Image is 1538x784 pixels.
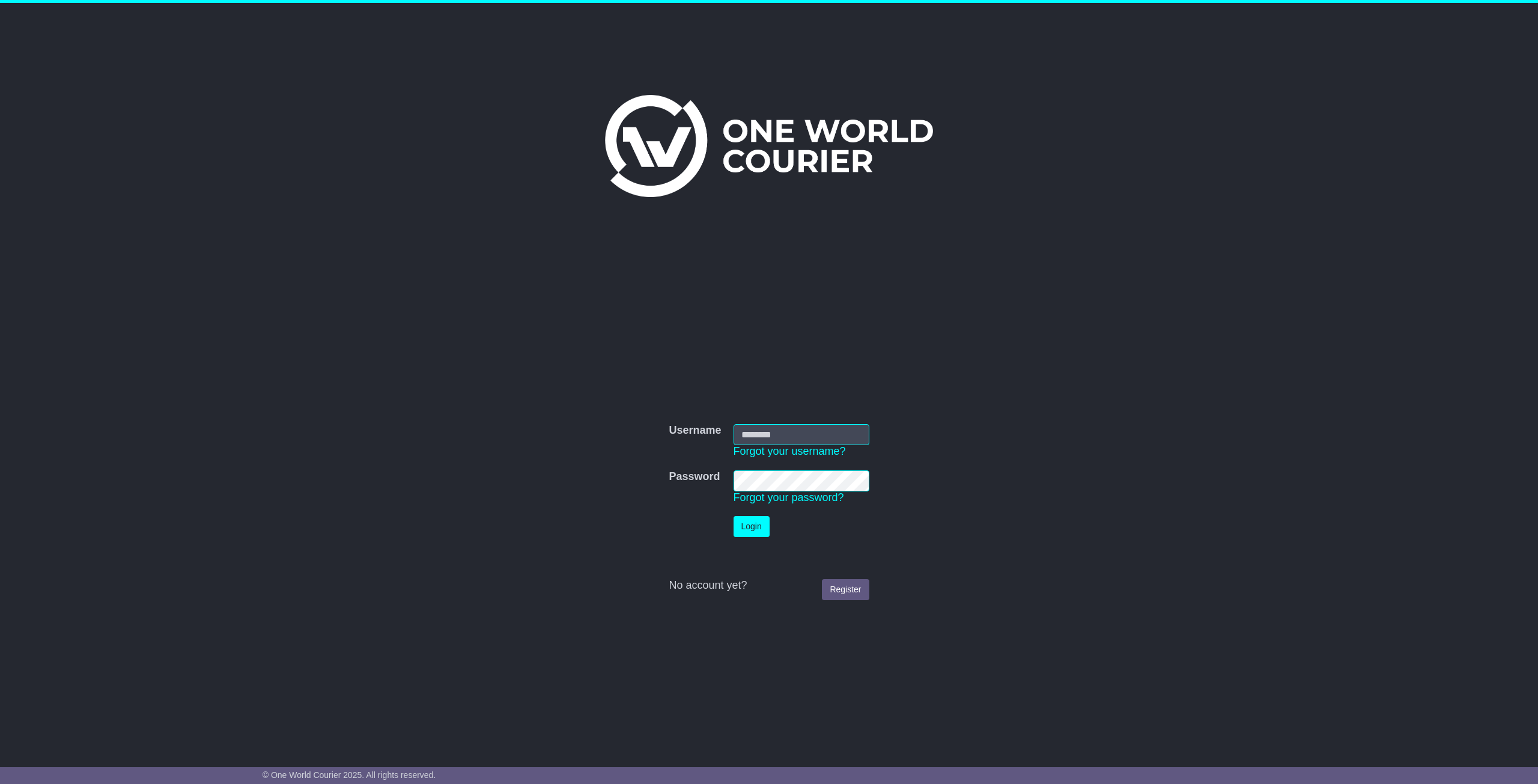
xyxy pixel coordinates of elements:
[734,491,844,503] a: Forgot your password?
[669,579,869,592] div: No account yet?
[669,470,720,484] label: Password
[734,445,846,457] a: Forgot your username?
[263,770,436,780] span: © One World Courier 2025. All rights reserved.
[734,516,770,537] button: Login
[605,95,933,197] img: One World
[822,579,869,600] a: Register
[669,424,721,437] label: Username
